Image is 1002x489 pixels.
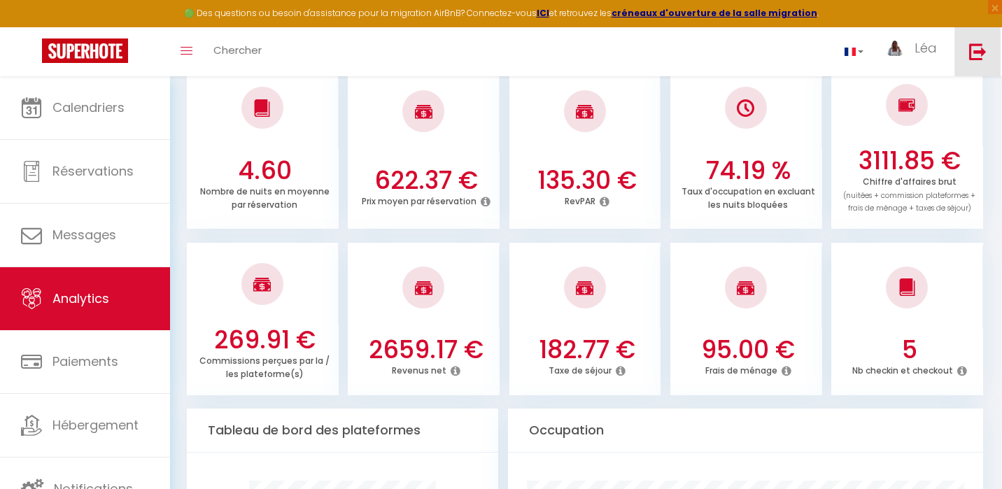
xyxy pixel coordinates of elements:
h3: 95.00 € [678,335,819,364]
h3: 182.77 € [517,335,658,364]
span: Paiements [52,353,118,370]
p: Nb checkin et checkout [852,362,953,376]
span: Hébergement [52,416,139,434]
p: Taux d'occupation en excluant les nuits bloquées [682,183,815,211]
h3: 4.60 [195,156,335,185]
img: logout [969,43,987,60]
a: ... Léa [874,27,954,76]
p: Commissions perçues par la / les plateforme(s) [199,352,330,380]
img: ... [884,40,905,56]
a: Chercher [203,27,272,76]
span: Léa [915,39,937,57]
span: Réservations [52,162,134,180]
img: Super Booking [42,38,128,63]
img: NO IMAGE [737,99,754,117]
h3: 3111.85 € [839,146,980,176]
h3: 74.19 % [678,156,819,185]
div: Tableau de bord des plateformes [187,409,498,453]
button: Ouvrir le widget de chat LiveChat [11,6,53,48]
a: créneaux d'ouverture de la salle migration [612,7,817,19]
h3: 269.91 € [195,325,335,355]
p: Prix moyen par réservation [362,192,477,207]
h3: 622.37 € [355,166,496,195]
span: Chercher [213,43,262,57]
h3: 5 [839,335,980,364]
span: Analytics [52,290,109,307]
p: RevPAR [565,192,595,207]
img: NO IMAGE [898,97,916,113]
div: Occupation [508,409,983,453]
p: Taxe de séjour [549,362,612,376]
p: Nombre de nuits en moyenne par réservation [200,183,330,211]
span: Calendriers [52,99,125,116]
span: Messages [52,226,116,243]
p: Chiffre d'affaires brut [843,173,975,214]
h3: 2659.17 € [355,335,496,364]
span: (nuitées + commission plateformes + frais de ménage + taxes de séjour) [843,190,975,214]
p: Frais de ménage [705,362,777,376]
a: ICI [537,7,549,19]
p: Revenus net [392,362,446,376]
h3: 135.30 € [517,166,658,195]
